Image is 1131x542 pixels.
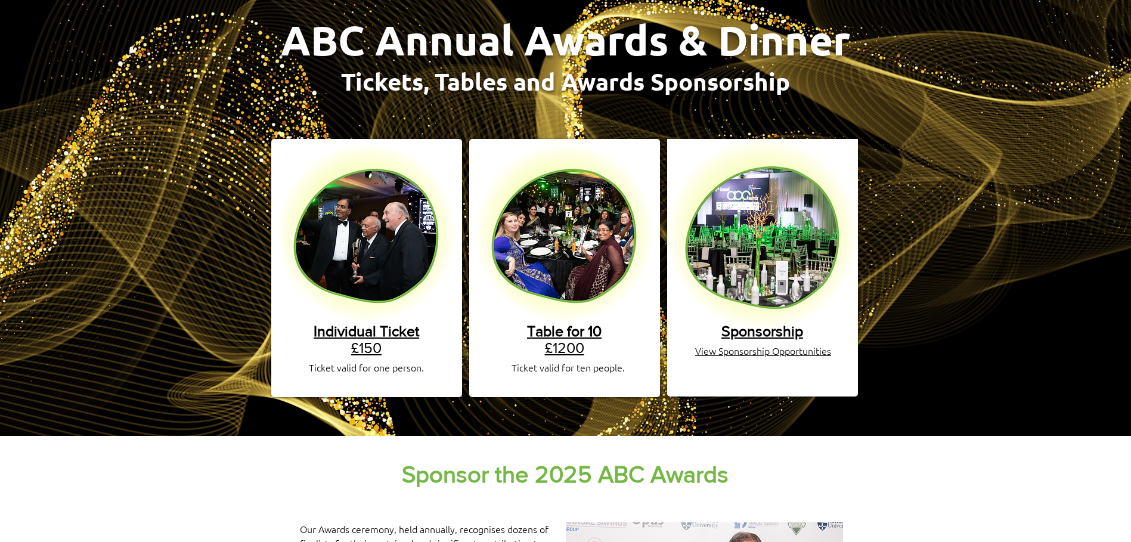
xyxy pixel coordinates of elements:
[695,344,831,357] a: View Sponsorship Opportunities
[314,323,419,356] a: Individual Ticket£150
[402,461,729,487] span: Sponsor the 2025 ABC Awards
[721,323,803,339] a: Sponsorship
[281,14,850,65] span: ABC Annual Awards & Dinner
[512,361,625,374] span: Ticket valid for ten people.
[527,323,602,339] span: Table for 10
[314,323,419,339] span: Individual Ticket
[667,139,858,330] img: ABC AWARDS WEBSITE BACKGROUND BLOB (1).png
[527,323,602,356] a: Table for 10£1200
[277,143,456,323] img: single ticket.png
[475,143,654,323] img: table ticket.png
[341,66,790,97] span: Tickets, Tables and Awards Sponsorship
[309,361,424,374] span: Ticket valid for one person.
